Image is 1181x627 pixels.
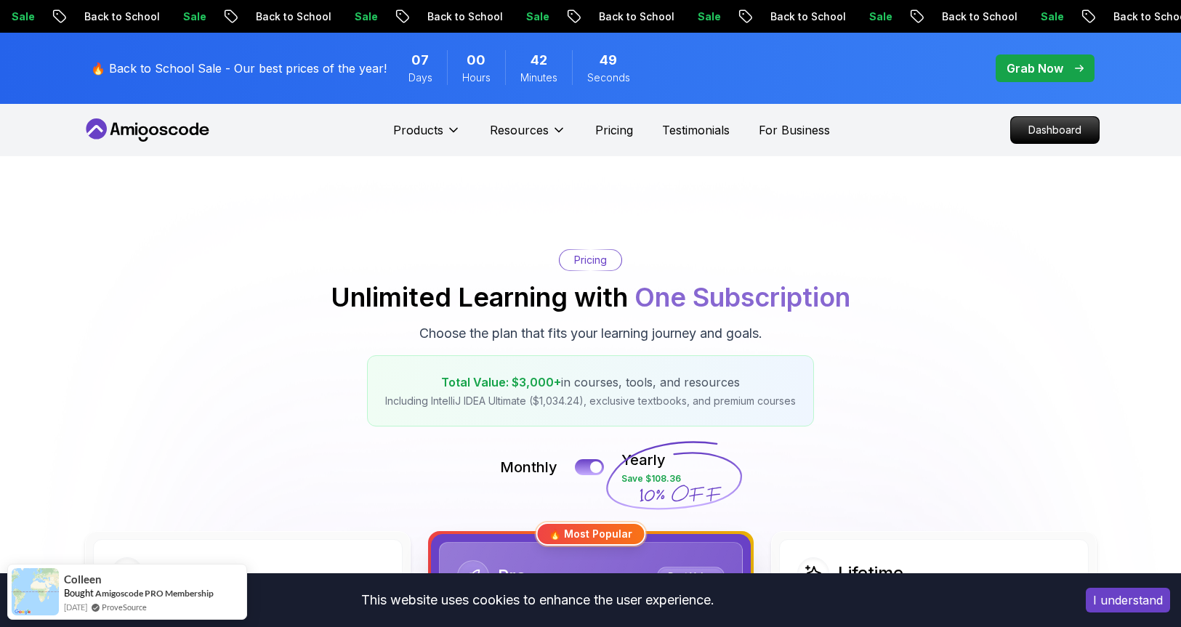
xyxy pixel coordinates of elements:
[91,60,387,77] p: 🔥 Back to School Sale - Our best prices of the year!
[241,9,340,24] p: Back to School
[64,601,87,613] span: [DATE]
[467,50,485,70] span: 0 Hours
[102,601,147,613] a: ProveSource
[595,121,633,139] a: Pricing
[520,70,557,85] span: Minutes
[1086,588,1170,612] button: Accept cookies
[756,9,855,24] p: Back to School
[64,587,94,599] span: Bought
[340,9,387,24] p: Sale
[411,50,429,70] span: 7 Days
[1026,9,1073,24] p: Sale
[838,562,903,585] h2: Lifetime
[584,9,683,24] p: Back to School
[408,70,432,85] span: Days
[512,9,558,24] p: Sale
[1007,60,1063,77] p: Grab Now
[490,121,566,150] button: Resources
[413,9,512,24] p: Back to School
[600,50,617,70] span: 49 Seconds
[12,568,59,615] img: provesource social proof notification image
[11,584,1064,616] div: This website uses cookies to enhance the user experience.
[393,121,443,139] p: Products
[500,457,557,477] p: Monthly
[759,121,830,139] a: For Business
[587,70,630,85] span: Seconds
[1010,116,1100,144] a: Dashboard
[498,565,526,588] h2: Pro
[634,281,850,313] span: One Subscription
[490,121,549,139] p: Resources
[531,50,547,70] span: 42 Minutes
[95,588,214,599] a: Amigoscode PRO Membership
[574,253,607,267] p: Pricing
[152,562,189,585] h2: Free
[385,373,796,391] p: in courses, tools, and resources
[169,9,215,24] p: Sale
[385,394,796,408] p: Including IntelliJ IDEA Ultimate ($1,034.24), exclusive textbooks, and premium courses
[855,9,901,24] p: Sale
[64,573,102,586] span: Colleen
[462,70,491,85] span: Hours
[331,283,850,312] h2: Unlimited Learning with
[683,9,730,24] p: Sale
[662,121,730,139] a: Testimonials
[441,375,561,389] span: Total Value: $3,000+
[1011,117,1099,143] p: Dashboard
[393,121,461,150] button: Products
[70,9,169,24] p: Back to School
[927,9,1026,24] p: Back to School
[419,323,762,344] p: Choose the plan that fits your learning journey and goals.
[659,569,722,583] p: Best Value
